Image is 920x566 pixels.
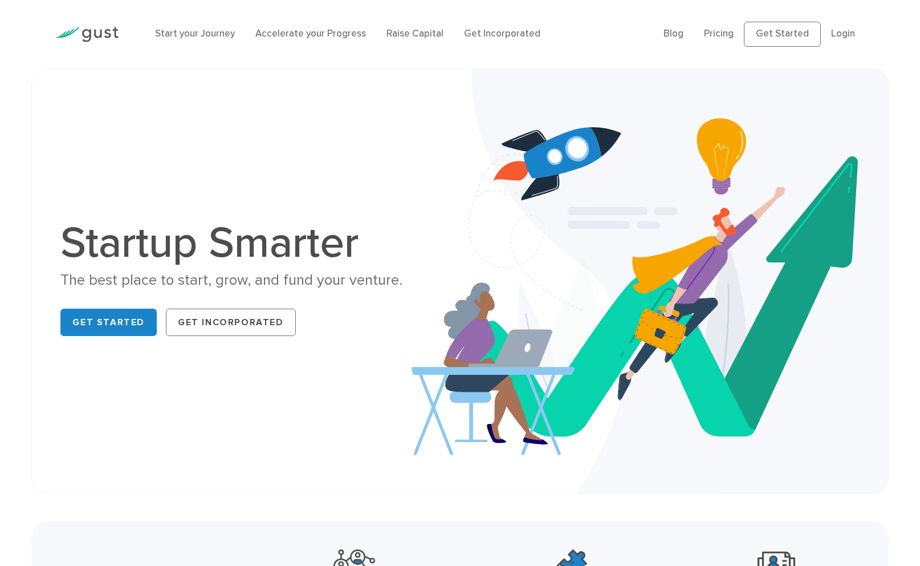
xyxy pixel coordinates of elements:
div: The best place to start, grow, and fund your venture. [60,270,451,290]
a: Login [831,28,855,39]
a: Get Incorporated [464,28,540,39]
a: Accelerate your Progress [255,28,366,39]
a: Raise Capital [386,28,443,39]
a: Pricing [704,28,734,39]
h1: Startup Smarter [60,221,451,265]
a: Get Started [60,309,157,336]
a: Start your Journey [155,28,235,39]
a: Get Started [744,22,821,47]
img: Gust Logo [55,27,119,42]
a: Blog [663,28,683,39]
a: Get Incorporated [166,309,296,336]
img: Startup Smarter Hero [412,69,888,493]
